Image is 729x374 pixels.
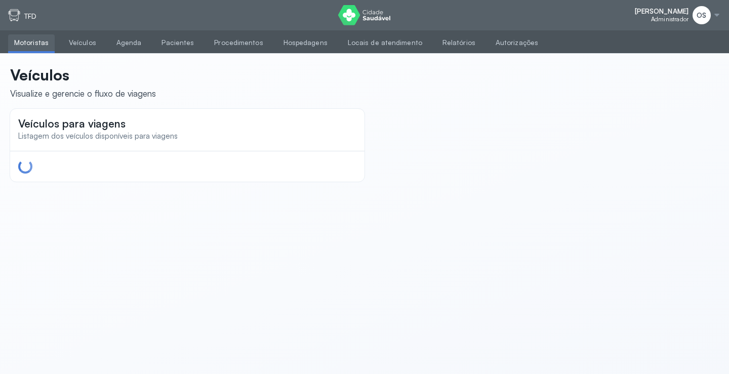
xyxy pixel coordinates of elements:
[208,34,269,51] a: Procedimentos
[8,9,20,21] img: tfd.svg
[651,16,688,23] span: Administrador
[10,88,156,99] div: Visualize e gerencie o fluxo de viagens
[342,34,428,51] a: Locais de atendimento
[155,34,200,51] a: Pacientes
[697,11,706,20] span: OS
[635,7,688,16] span: [PERSON_NAME]
[338,5,390,25] img: logo do Cidade Saudável
[63,34,102,51] a: Veículos
[8,34,55,51] a: Motoristas
[110,34,148,51] a: Agenda
[436,34,481,51] a: Relatórios
[18,117,126,130] span: Veículos para viagens
[24,12,36,21] p: TFD
[277,34,334,51] a: Hospedagens
[490,34,544,51] a: Autorizações
[18,131,178,141] span: Listagem dos veículos disponíveis para viagens
[10,66,156,84] p: Veículos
